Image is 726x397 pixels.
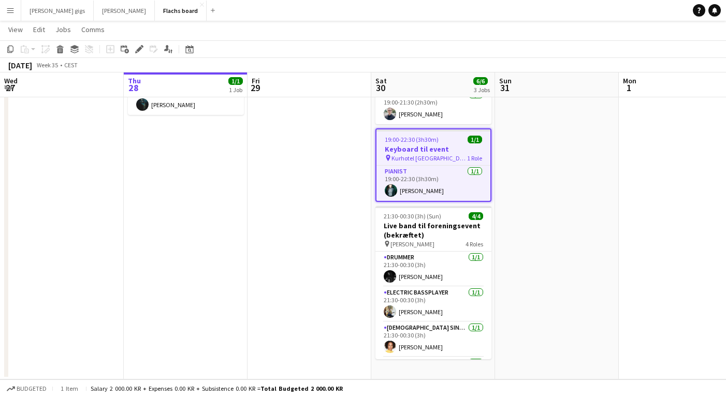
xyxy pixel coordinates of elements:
span: Comms [81,25,105,34]
span: Edit [33,25,45,34]
span: 21:30-00:30 (3h) (Sun) [384,212,441,220]
span: Mon [623,76,636,85]
span: 4/4 [469,212,483,220]
span: 28 [126,82,141,94]
button: [PERSON_NAME] gigs [21,1,94,21]
span: 1/1 [468,136,482,143]
a: View [4,23,27,36]
span: 1 [621,82,636,94]
app-job-card: 21:30-00:30 (3h) (Sun)4/4Live band til foreningsevent (bekræftet) [PERSON_NAME]4 RolesDrummer1/12... [375,206,491,359]
span: 31 [498,82,512,94]
app-card-role: Guitarist1/1 [375,357,491,392]
h3: Keyboard til event [376,144,490,154]
span: View [8,25,23,34]
span: Week 35 [34,61,60,69]
app-card-role: Electric Bassplayer1/121:30-00:30 (3h)[PERSON_NAME] [375,287,491,322]
button: [PERSON_NAME] [94,1,155,21]
app-card-role: Pianist1/119:00-22:30 (3h30m)[PERSON_NAME] [376,166,490,201]
a: Jobs [51,23,75,36]
span: Total Budgeted 2 000.00 KR [260,385,343,392]
span: Budgeted [17,385,47,392]
span: Sat [375,76,387,85]
div: 1 Job [229,86,242,94]
app-job-card: 19:00-22:30 (3h30m)1/1Keyboard til event Kurhotel [GEOGRAPHIC_DATA]1 RolePianist1/119:00-22:30 (3... [375,128,491,202]
app-card-role: Pianist1/119:00-21:30 (2h30m)[PERSON_NAME] [375,89,491,124]
div: Salary 2 000.00 KR + Expenses 0.00 KR + Subsistence 0.00 KR = [91,385,343,392]
span: 27 [3,82,18,94]
span: 29 [250,82,260,94]
div: [DATE] [8,60,32,70]
span: Kurhotel [GEOGRAPHIC_DATA] [391,154,467,162]
span: 19:00-22:30 (3h30m) [385,136,439,143]
div: 3 Jobs [474,86,490,94]
button: Budgeted [5,383,48,394]
button: Flachs board [155,1,207,21]
span: 1 item [57,385,82,392]
span: 6/6 [473,77,488,85]
span: Jobs [55,25,71,34]
a: Comms [77,23,109,36]
app-card-role: Drummer1/121:30-00:30 (3h)[PERSON_NAME] [375,252,491,287]
div: CEST [64,61,78,69]
span: 1/1 [228,77,243,85]
span: 30 [374,82,387,94]
span: Sun [499,76,512,85]
span: [PERSON_NAME] [390,240,434,248]
app-card-role: Cellist1/116:30-19:30 (3h)[PERSON_NAME] [128,80,244,115]
h3: Live band til foreningsevent (bekræftet) [375,221,491,240]
span: Thu [128,76,141,85]
span: 4 Roles [466,240,483,248]
span: Fri [252,76,260,85]
app-card-role: [DEMOGRAPHIC_DATA] Singer1/121:30-00:30 (3h)[PERSON_NAME] [375,322,491,357]
span: 1 Role [467,154,482,162]
span: Wed [4,76,18,85]
a: Edit [29,23,49,36]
